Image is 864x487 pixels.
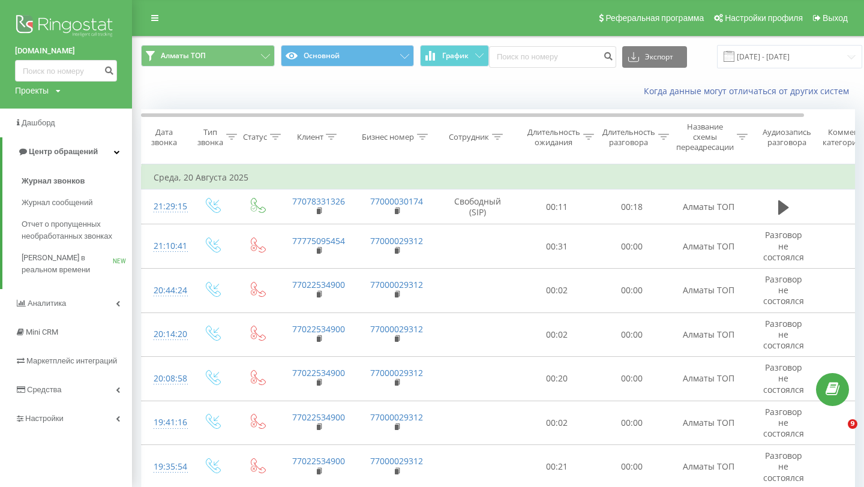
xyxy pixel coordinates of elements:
[595,357,670,401] td: 00:00
[670,224,748,269] td: Алматы ТОП
[602,127,655,148] div: Длительность разговора
[292,196,345,207] a: 77078331326
[25,414,64,423] span: Настройки
[370,411,423,423] a: 77000029312
[15,12,117,42] img: Ringostat logo
[595,224,670,269] td: 00:00
[595,401,670,445] td: 00:00
[436,190,520,224] td: Свободный (SIP)
[823,419,852,448] iframe: Intercom live chat
[520,401,595,445] td: 00:02
[370,323,423,335] a: 77000029312
[370,235,423,246] a: 77000029312
[292,411,345,423] a: 77022534900
[763,450,804,483] span: Разговор не состоялся
[154,367,178,390] div: 20:08:58
[763,229,804,262] span: Разговор не состоялся
[595,312,670,357] td: 00:00
[22,214,132,247] a: Отчет о пропущенных необработанных звонках
[449,132,489,142] div: Сотрудник
[763,406,804,439] span: Разговор не состоялся
[141,45,275,67] button: Алматы ТОП
[15,85,49,97] div: Проекты
[520,224,595,269] td: 00:31
[370,196,423,207] a: 77000030174
[823,13,848,23] span: Выход
[292,279,345,290] a: 77022534900
[22,118,55,127] span: Дашборд
[370,279,423,290] a: 77000029312
[22,247,132,281] a: [PERSON_NAME] в реальном времениNEW
[2,137,132,166] a: Центр обращений
[22,175,85,187] span: Журнал звонков
[420,45,489,67] button: График
[670,401,748,445] td: Алматы ТОП
[595,190,670,224] td: 00:18
[763,273,804,306] span: Разговор не состоялся
[442,52,469,60] span: График
[370,367,423,378] a: 77000029312
[154,411,178,434] div: 19:41:16
[644,85,855,97] a: Когда данные могут отличаться от других систем
[292,323,345,335] a: 77022534900
[22,218,126,242] span: Отчет о пропущенных необработанных звонках
[758,127,816,148] div: Аудиозапись разговора
[28,299,66,308] span: Аналитика
[281,45,415,67] button: Основной
[154,323,178,346] div: 20:14:20
[520,269,595,313] td: 00:02
[142,127,186,148] div: Дата звонка
[243,132,267,142] div: Статус
[154,279,178,302] div: 20:44:24
[154,455,178,479] div: 19:35:54
[670,357,748,401] td: Алматы ТОП
[22,252,113,276] span: [PERSON_NAME] в реальном времени
[362,132,414,142] div: Бизнес номер
[370,455,423,467] a: 77000029312
[763,318,804,351] span: Разговор не состоялся
[292,235,345,246] a: 77775095454
[520,357,595,401] td: 00:20
[725,13,803,23] span: Настройки профиля
[520,190,595,224] td: 00:11
[848,419,857,429] span: 9
[605,13,704,23] span: Реферальная программа
[27,385,62,394] span: Средства
[763,362,804,395] span: Разговор не состоялся
[22,192,132,214] a: Журнал сообщений
[154,195,178,218] div: 21:29:15
[29,147,98,156] span: Центр обращений
[670,190,748,224] td: Алматы ТОП
[527,127,580,148] div: Длительность ожидания
[676,122,734,152] div: Название схемы переадресации
[292,455,345,467] a: 77022534900
[622,46,687,68] button: Экспорт
[595,269,670,313] td: 00:00
[296,132,323,142] div: Клиент
[161,51,206,61] span: Алматы ТОП
[15,45,117,57] a: [DOMAIN_NAME]
[197,127,223,148] div: Тип звонка
[670,312,748,357] td: Алматы ТОП
[15,60,117,82] input: Поиск по номеру
[154,235,178,258] div: 21:10:41
[670,269,748,313] td: Алматы ТОП
[22,170,132,192] a: Журнал звонков
[489,46,616,68] input: Поиск по номеру
[26,327,58,336] span: Mini CRM
[520,312,595,357] td: 00:02
[292,367,345,378] a: 77022534900
[26,356,117,365] span: Маркетплейс интеграций
[22,197,92,209] span: Журнал сообщений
